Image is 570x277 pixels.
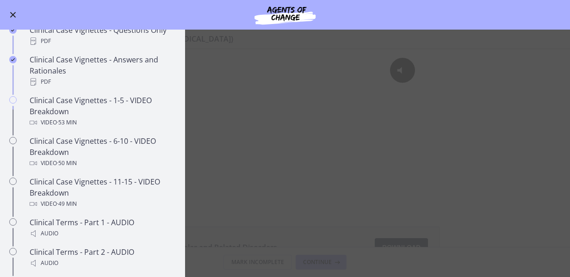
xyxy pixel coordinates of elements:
div: Clinical Case Vignettes - 1-5 - VIDEO Breakdown [30,95,174,128]
div: Video [30,158,174,169]
span: · 49 min [57,198,77,209]
div: Audio [30,228,174,239]
div: Clinical Terms - Part 2 - AUDIO [30,246,174,269]
img: Agents of Change [229,4,341,26]
span: · 53 min [57,117,77,128]
div: Video [30,117,174,128]
i: Completed [9,56,17,63]
button: Enable menu [7,9,19,20]
i: Completed [9,26,17,34]
div: Audio [30,258,174,269]
div: Clinical Case Vignettes - 11-15 - VIDEO Breakdown [30,176,174,209]
button: Click for sound [390,9,415,34]
div: PDF [30,76,174,87]
span: · 50 min [57,158,77,169]
div: Clinical Terms - Part 1 - AUDIO [30,217,174,239]
div: Clinical Case Vignettes - 6-10 - VIDEO Breakdown [30,135,174,169]
div: Video [30,198,174,209]
div: Clinical Case Vignettes - Answers and Rationales [30,54,174,87]
div: PDF [30,36,174,47]
div: Clinical Case Vignettes - Questions Only [30,25,174,47]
